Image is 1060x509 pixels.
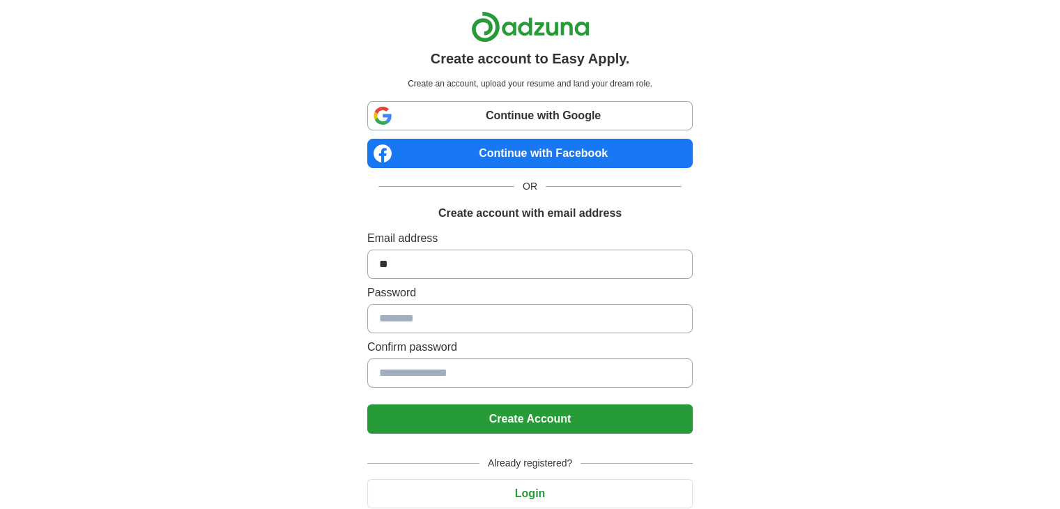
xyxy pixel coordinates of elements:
label: Email address [367,230,693,247]
img: Adzuna logo [471,11,590,43]
p: Create an account, upload your resume and land your dream role. [370,77,690,90]
h1: Create account with email address [438,205,622,222]
a: Continue with Facebook [367,139,693,168]
button: Create Account [367,404,693,434]
label: Password [367,284,693,301]
a: Login [367,487,693,499]
h1: Create account to Easy Apply. [431,48,630,69]
span: OR [514,179,546,194]
button: Login [367,479,693,508]
span: Already registered? [479,456,581,471]
label: Confirm password [367,339,693,356]
a: Continue with Google [367,101,693,130]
